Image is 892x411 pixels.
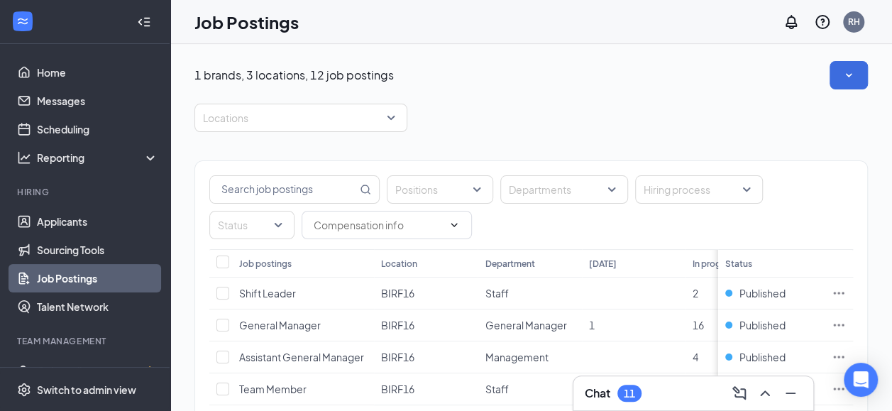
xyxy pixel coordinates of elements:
span: BIRF16 [381,319,414,331]
svg: WorkstreamLogo [16,14,30,28]
button: SmallChevronDown [830,61,868,89]
input: Search job postings [210,176,357,203]
span: BIRF16 [381,287,414,300]
a: Home [37,58,158,87]
span: BIRF16 [381,383,414,395]
svg: Ellipses [832,286,846,300]
td: BIRF16 [374,373,478,405]
button: ComposeMessage [728,382,751,405]
div: Location [381,258,417,270]
td: Staff [478,373,581,405]
span: Team Member [239,383,307,395]
a: Talent Network [37,292,158,321]
svg: SmallChevronDown [842,68,856,82]
span: General Manager [239,319,321,331]
span: BIRF16 [381,351,414,363]
span: Staff [485,287,508,300]
td: Staff [478,278,581,309]
h1: Job Postings [194,10,299,34]
th: Status [718,249,825,278]
td: BIRF16 [374,309,478,341]
svg: Minimize [782,385,799,402]
span: Management [485,351,548,363]
div: RH [848,16,860,28]
button: Minimize [779,382,802,405]
span: 2 [693,287,698,300]
span: Staff [485,383,508,395]
a: OnboardingCrown [37,356,158,385]
span: Published [739,318,786,332]
span: General Manager [485,319,566,331]
input: Compensation info [314,217,443,233]
svg: QuestionInfo [814,13,831,31]
a: Messages [37,87,158,115]
td: Management [478,341,581,373]
div: Department [485,258,534,270]
svg: Collapse [137,15,151,29]
td: BIRF16 [374,278,478,309]
td: BIRF16 [374,341,478,373]
svg: ComposeMessage [731,385,748,402]
svg: Notifications [783,13,800,31]
span: 16 [693,319,704,331]
div: Switch to admin view [37,383,136,397]
span: 1 [589,319,595,331]
div: Open Intercom Messenger [844,363,878,397]
button: ChevronUp [754,382,776,405]
td: General Manager [478,309,581,341]
a: Applicants [37,207,158,236]
a: Sourcing Tools [37,236,158,264]
svg: Ellipses [832,318,846,332]
span: Published [739,286,786,300]
div: 11 [624,388,635,400]
span: Published [739,350,786,364]
div: Job postings [239,258,292,270]
span: Shift Leader [239,287,296,300]
th: In progress [685,249,789,278]
th: [DATE] [582,249,685,278]
svg: Settings [17,383,31,397]
a: Job Postings [37,264,158,292]
span: Assistant General Manager [239,351,364,363]
p: 1 brands, 3 locations, 12 job postings [194,67,394,83]
svg: Analysis [17,150,31,165]
svg: Ellipses [832,350,846,364]
a: Scheduling [37,115,158,143]
div: Reporting [37,150,159,165]
h3: Chat [585,385,610,401]
svg: ChevronDown [448,219,460,231]
div: Team Management [17,335,155,347]
span: 4 [693,351,698,363]
svg: Ellipses [832,382,846,396]
svg: MagnifyingGlass [360,184,371,195]
svg: ChevronUp [756,385,773,402]
div: Hiring [17,186,155,198]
